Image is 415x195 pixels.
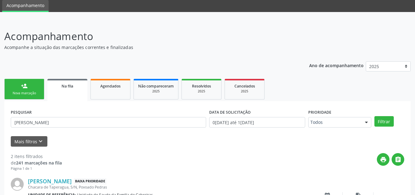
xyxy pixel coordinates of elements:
span: Não compareceram [138,83,174,89]
span: Agendados [100,83,121,89]
button: Mais filtroskeyboard_arrow_down [11,136,47,147]
strong: 241 marcações na fila [16,160,62,166]
a: [PERSON_NAME] [28,178,72,185]
p: Acompanhe a situação das marcações correntes e finalizadas [4,44,289,51]
div: Página 1 de 1 [11,166,62,171]
div: 2025 [229,89,260,94]
button: print [377,153,389,166]
div: de [11,160,62,166]
div: 2025 [138,89,174,94]
div: Chacara de Taperagua, S/N, Povoado Pedras [28,185,312,190]
div: 2025 [186,89,217,94]
label: DATA DE SOLICITAÇÃO [209,108,251,117]
label: PESQUISAR [11,108,32,117]
p: Acompanhamento [4,29,289,44]
button:  [392,153,404,166]
label: Prioridade [308,108,331,117]
div: person_add [21,83,28,89]
button: Filtrar [374,116,394,127]
span: Todos [310,119,359,125]
p: Ano de acompanhamento [309,61,364,69]
i:  [395,156,401,163]
div: 2 itens filtrados [11,153,62,160]
span: Na fila [62,83,73,89]
div: Nova marcação [9,91,40,95]
span: Cancelados [234,83,255,89]
i: print [380,156,387,163]
input: Nome, CNS [11,117,206,128]
i: keyboard_arrow_down [37,138,44,145]
span: Baixa Prioridade [74,178,106,185]
input: Selecione um intervalo [209,117,305,128]
span: Resolvidos [192,83,211,89]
